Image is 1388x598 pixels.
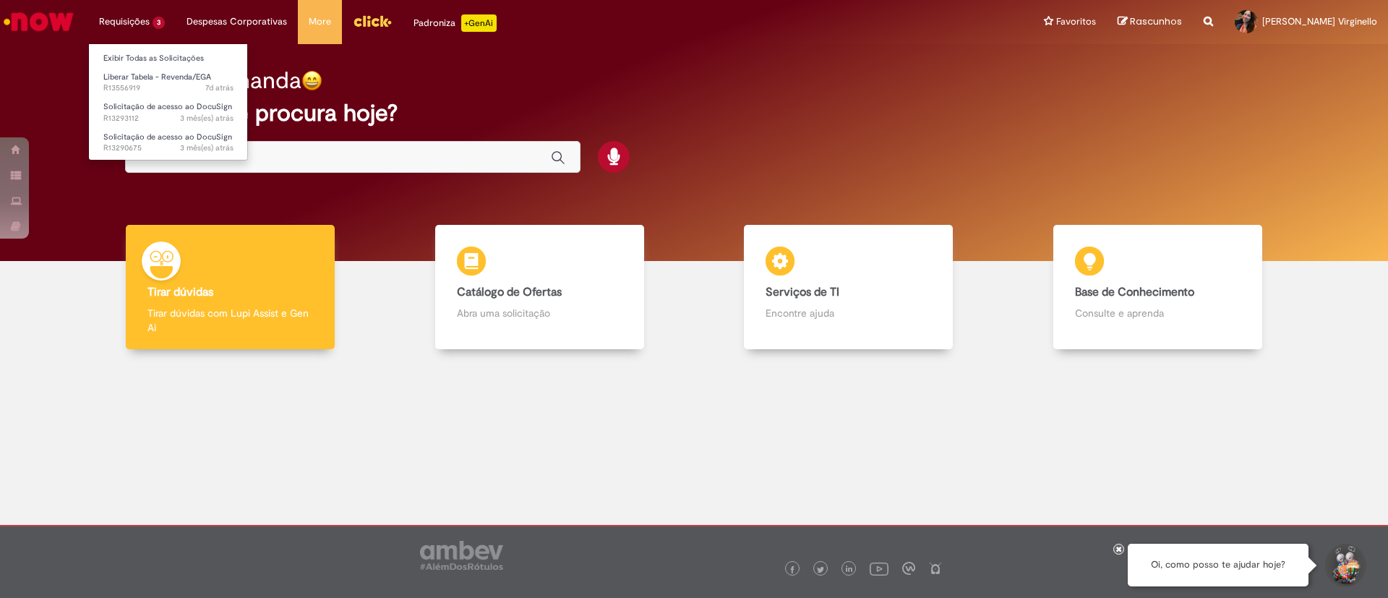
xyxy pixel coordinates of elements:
[902,562,915,575] img: logo_footer_workplace.png
[89,51,248,67] a: Exibir Todas as Solicitações
[125,101,1264,126] h2: O que você procura hoje?
[103,142,234,154] span: R13290675
[385,225,695,350] a: Catálogo de Ofertas Abra uma solicitação
[147,306,313,335] p: Tirar dúvidas com Lupi Assist e Gen Ai
[1,7,76,36] img: ServiceNow
[205,82,234,93] span: 7d atrás
[89,69,248,96] a: Aberto R13556919 : Liberar Tabela - Revenda/EGA
[180,142,234,153] time: 14/07/2025 11:33:50
[870,559,888,578] img: logo_footer_youtube.png
[103,101,232,112] span: Solicitação de acesso ao DocuSign
[1056,14,1096,29] span: Favoritos
[789,566,796,573] img: logo_footer_facebook.png
[205,82,234,93] time: 22/09/2025 19:07:42
[89,99,248,126] a: Aberto R13293112 : Solicitação de acesso ao DocuSign
[414,14,497,32] div: Padroniza
[1130,14,1182,28] span: Rascunhos
[89,129,248,156] a: Aberto R13290675 : Solicitação de acesso ao DocuSign
[694,225,1003,350] a: Serviços de TI Encontre ajuda
[766,306,931,320] p: Encontre ajuda
[353,10,392,32] img: click_logo_yellow_360x200.png
[1003,225,1313,350] a: Base de Conhecimento Consulte e aprenda
[147,285,213,299] b: Tirar dúvidas
[846,565,853,574] img: logo_footer_linkedin.png
[180,113,234,124] time: 14/07/2025 20:51:10
[88,43,248,161] ul: Requisições
[817,566,824,573] img: logo_footer_twitter.png
[457,306,622,320] p: Abra uma solicitação
[1262,15,1377,27] span: [PERSON_NAME] Virginello
[153,17,165,29] span: 3
[301,70,322,91] img: happy-face.png
[766,285,839,299] b: Serviços de TI
[180,142,234,153] span: 3 mês(es) atrás
[99,14,150,29] span: Requisições
[420,541,503,570] img: logo_footer_ambev_rotulo_gray.png
[1118,15,1182,29] a: Rascunhos
[103,82,234,94] span: R13556919
[103,113,234,124] span: R13293112
[309,14,331,29] span: More
[1128,544,1308,586] div: Oi, como posso te ajudar hoje?
[1075,285,1194,299] b: Base de Conhecimento
[180,113,234,124] span: 3 mês(es) atrás
[1075,306,1241,320] p: Consulte e aprenda
[457,285,562,299] b: Catálogo de Ofertas
[103,72,211,82] span: Liberar Tabela - Revenda/EGA
[461,14,497,32] p: +GenAi
[929,562,942,575] img: logo_footer_naosei.png
[76,225,385,350] a: Tirar dúvidas Tirar dúvidas com Lupi Assist e Gen Ai
[1323,544,1366,587] button: Iniciar Conversa de Suporte
[187,14,287,29] span: Despesas Corporativas
[103,132,232,142] span: Solicitação de acesso ao DocuSign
